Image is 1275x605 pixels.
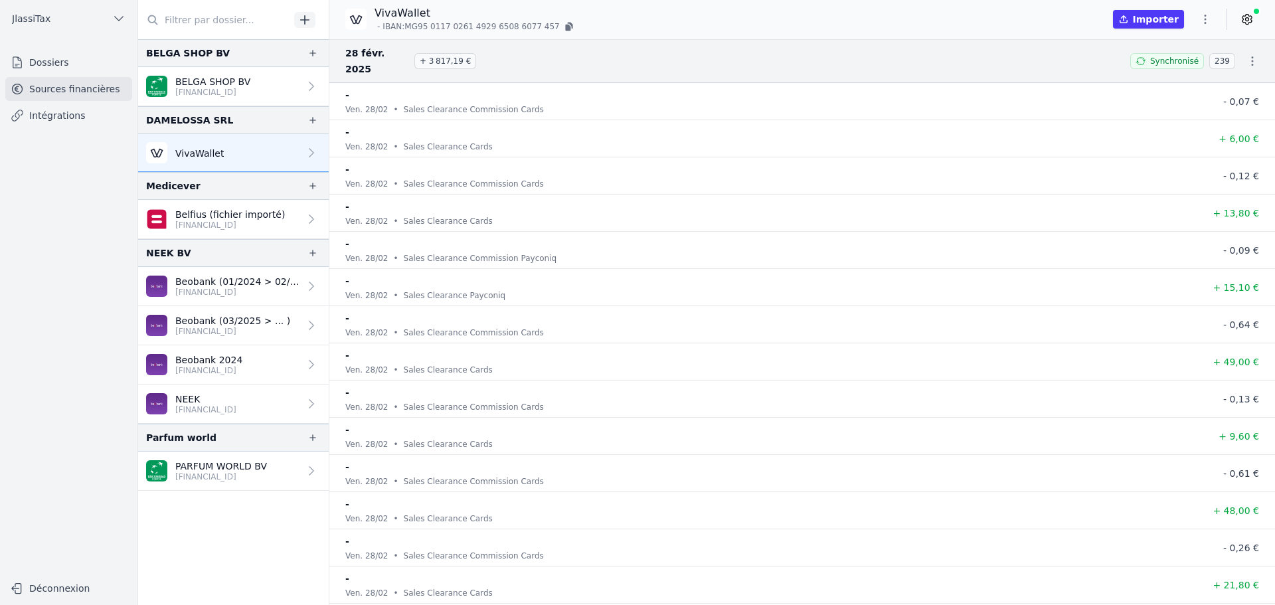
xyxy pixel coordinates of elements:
div: • [393,400,398,414]
span: 28 févr. 2025 [345,45,409,77]
p: - [345,236,349,252]
button: JlassiTax [5,8,132,29]
p: ven. 28/02 [345,438,388,451]
p: [FINANCIAL_ID] [175,365,242,376]
p: NEEK [175,392,236,406]
div: Medicever [146,178,201,194]
span: + 3 817,19 € [414,53,476,69]
p: - [345,422,349,438]
div: • [393,586,398,600]
p: Sales Clearance Cards [404,140,493,153]
p: PARFUM WORLD BV [175,460,267,473]
img: BNP_BE_BUSINESS_GEBABEBB.png [146,76,167,97]
a: Intégrations [5,104,132,128]
a: VivaWallet [138,134,329,172]
span: - [377,21,380,32]
span: - 0,07 € [1223,96,1259,107]
p: - [345,310,349,326]
div: • [393,475,398,488]
p: - [345,87,349,103]
a: BELGA SHOP BV [FINANCIAL_ID] [138,67,329,106]
img: Viva-Wallet.webp [345,9,367,30]
span: - 0,12 € [1223,171,1259,181]
p: [FINANCIAL_ID] [175,220,285,230]
p: ven. 28/02 [345,363,388,377]
span: - 0,26 € [1223,543,1259,553]
p: Sales Clearance Commission Cards [404,549,544,562]
input: Filtrer par dossier... [138,8,290,32]
span: - 0,61 € [1223,468,1259,479]
span: JlassiTax [12,12,50,25]
p: ven. 28/02 [345,400,388,414]
p: - [345,459,349,475]
img: BEOBANK_CTBKBEBX.png [146,315,167,336]
p: ven. 28/02 [345,103,388,116]
p: Sales Clearance Commission Cards [404,177,544,191]
span: + 49,00 € [1213,357,1259,367]
span: Synchronisé [1150,56,1199,66]
p: - [345,199,349,215]
p: Sales Clearance Commission Cards [404,103,544,116]
img: BEOBANK_CTBKBEBX.png [146,354,167,375]
div: • [393,177,398,191]
a: Sources financières [5,77,132,101]
p: ven. 28/02 [345,586,388,600]
p: Belfius (fichier importé) [175,208,285,221]
button: Déconnexion [5,578,132,599]
p: ven. 28/02 [345,326,388,339]
p: VivaWallet [175,147,224,160]
p: BELGA SHOP BV [175,75,250,88]
p: - [345,570,349,586]
p: Beobank (03/2025 > ... ) [175,314,290,327]
p: - [345,161,349,177]
img: BEOBANK_CTBKBEBX.png [146,276,167,297]
div: • [393,512,398,525]
span: + 15,10 € [1213,282,1259,293]
p: ven. 28/02 [345,177,388,191]
p: - [345,347,349,363]
span: - 0,09 € [1223,245,1259,256]
p: Sales Clearance Commission Cards [404,475,544,488]
p: [FINANCIAL_ID] [175,472,267,482]
img: BNP_BE_BUSINESS_GEBABEBB.png [146,460,167,481]
div: Parfum world [146,430,216,446]
span: + 48,00 € [1213,505,1259,516]
p: Sales Clearance Cards [404,438,493,451]
a: Beobank (03/2025 > ... ) [FINANCIAL_ID] [138,306,329,345]
div: • [393,140,398,153]
div: • [393,289,398,302]
p: Sales Clearance Cards [404,512,493,525]
p: Sales Clearance Cards [404,586,493,600]
p: Sales Clearance Cards [404,215,493,228]
p: ven. 28/02 [345,140,388,153]
p: [FINANCIAL_ID] [175,87,250,98]
span: 239 [1209,53,1235,69]
p: [FINANCIAL_ID] [175,404,236,415]
p: ven. 28/02 [345,512,388,525]
p: Sales Clearance Commission Payconiq [404,252,557,265]
span: - 0,64 € [1223,319,1259,330]
p: ven. 28/02 [345,215,388,228]
span: + 9,60 € [1219,431,1259,442]
p: [FINANCIAL_ID] [175,287,299,298]
p: Sales Clearance Payconiq [404,289,506,302]
span: + 21,80 € [1213,580,1259,590]
img: Viva-Wallet.webp [146,142,167,163]
p: - [345,385,349,400]
span: IBAN: MG95 0117 0261 4929 6508 6077 457 [382,21,559,32]
img: BEOBANK_CTBKBEBX.png [146,393,167,414]
p: [FINANCIAL_ID] [175,326,290,337]
div: • [393,549,398,562]
p: ven. 28/02 [345,549,388,562]
p: ven. 28/02 [345,289,388,302]
div: DAMELOSSA SRL [146,112,233,128]
div: • [393,438,398,451]
p: VivaWallet [375,5,576,21]
p: - [345,124,349,140]
span: + 13,80 € [1213,208,1259,218]
div: BELGA SHOP BV [146,45,230,61]
p: - [345,496,349,512]
div: • [393,103,398,116]
a: Dossiers [5,50,132,74]
button: Importer [1113,10,1184,29]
